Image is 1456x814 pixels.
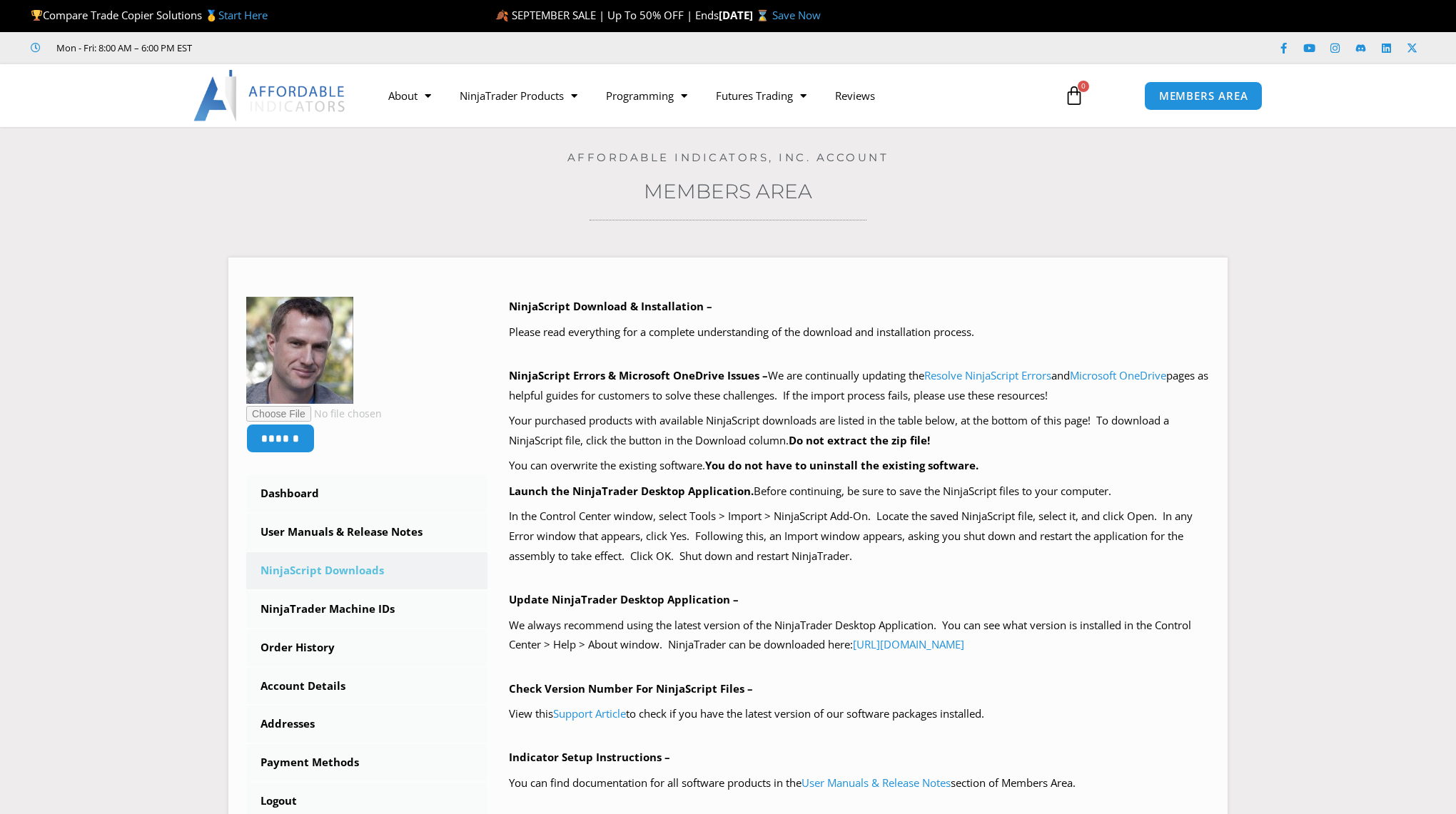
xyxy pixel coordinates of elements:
[509,366,1210,406] p: We are continually updating the and pages as helpful guides for customers to solve these challeng...
[445,79,592,112] a: NinjaTrader Products
[218,8,268,22] a: Start Here
[509,368,768,382] b: NinjaScript Errors & Microsoft OneDrive Issues –
[705,458,979,472] b: You do not have to uninstall the existing software.
[592,79,702,112] a: Programming
[246,706,487,743] a: Addresses
[246,475,487,512] a: Dashboard
[246,591,487,628] a: NinjaTrader Machine IDs
[495,8,719,22] span: 🍂 SEPTEMBER SALE | Up To 50% OFF | Ends
[772,8,821,22] a: Save Now
[246,552,487,589] a: NinjaScript Downloads
[509,773,1210,793] p: You can find documentation for all software products in the section of Members Area.
[509,704,1210,724] p: View this to check if you have the latest version of our software packages installed.
[853,637,964,651] a: [URL][DOMAIN_NAME]
[31,10,42,21] img: 🏆
[193,70,347,121] img: LogoAI | Affordable Indicators – NinjaTrader
[1070,368,1166,382] a: Microsoft OneDrive
[31,8,268,22] span: Compare Trade Copier Solutions 🥇
[1159,91,1248,101] span: MEMBERS AREA
[509,592,739,606] b: Update NinjaTrader Desktop Application –
[702,79,821,112] a: Futures Trading
[246,744,487,781] a: Payment Methods
[719,8,772,22] strong: [DATE] ⌛
[789,433,930,447] b: Do not extract the zip file!
[246,514,487,551] a: User Manuals & Release Notes
[567,151,889,164] a: Affordable Indicators, Inc. Account
[246,668,487,705] a: Account Details
[374,79,445,112] a: About
[924,368,1051,382] a: Resolve NinjaScript Errors
[553,706,626,721] a: Support Article
[802,775,951,790] a: User Manuals & Release Notes
[509,299,712,313] b: NinjaScript Download & Installation –
[246,629,487,666] a: Order History
[1144,81,1263,111] a: MEMBERS AREA
[374,79,1048,112] nav: Menu
[509,456,1210,476] p: You can overwrite the existing software.
[821,79,889,112] a: Reviews
[509,616,1210,656] p: We always recommend using the latest version of the NinjaTrader Desktop Application. You can see ...
[509,681,753,696] b: Check Version Number For NinjaScript Files –
[1043,75,1106,116] a: 0
[246,297,353,404] img: 8ba3ef56e8a0c9d61d9b0b6a2b5fac8dbfba699c4958149fcd50296af297c218
[509,322,1210,342] p: Please read everything for a complete understanding of the download and installation process.
[509,484,754,498] b: Launch the NinjaTrader Desktop Application.
[212,41,426,55] iframe: Customer reviews powered by Trustpilot
[53,39,192,56] span: Mon - Fri: 8:00 AM – 6:00 PM EST
[509,750,670,764] b: Indicator Setup Instructions –
[509,482,1210,502] p: Before continuing, be sure to save the NinjaScript files to your computer.
[509,411,1210,451] p: Your purchased products with available NinjaScript downloads are listed in the table below, at th...
[644,179,812,203] a: Members Area
[1078,81,1089,92] span: 0
[509,507,1210,566] p: In the Control Center window, select Tools > Import > NinjaScript Add-On. Locate the saved NinjaS...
